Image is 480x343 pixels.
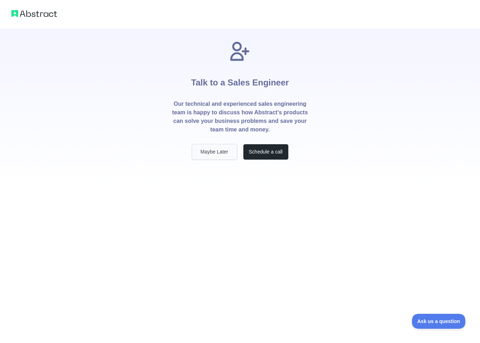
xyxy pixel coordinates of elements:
[412,314,466,329] iframe: Toggle Customer Support
[192,144,237,160] button: Maybe Later
[243,144,289,160] button: Schedule a call
[11,9,57,19] img: Abstract logo
[172,100,309,134] p: Our technical and experienced sales engineering team is happy to discuss how Abstract's products ...
[191,63,289,100] h1: Talk to a Sales Engineer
